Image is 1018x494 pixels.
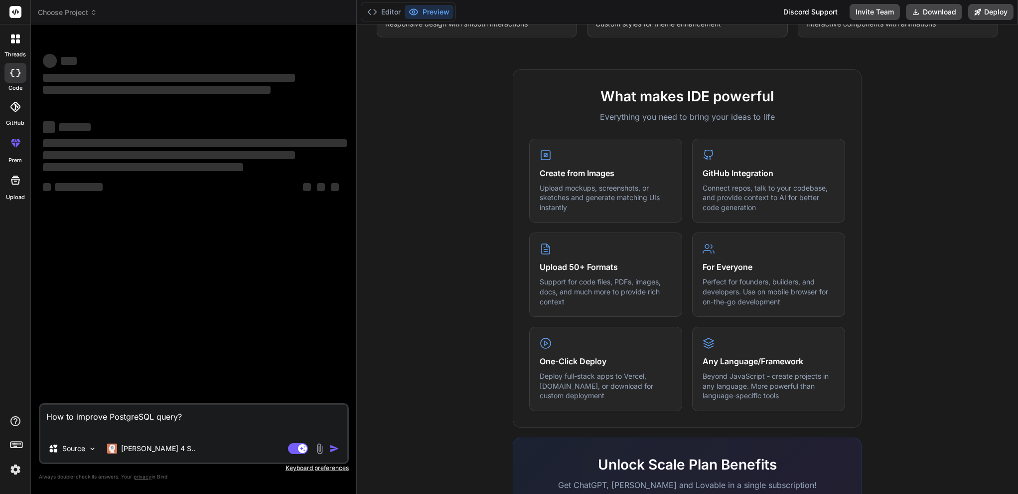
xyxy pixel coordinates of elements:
label: prem [8,156,22,165]
span: ‌ [55,183,103,191]
span: ‌ [43,54,57,68]
p: Keyboard preferences [39,464,349,472]
span: ‌ [61,57,77,65]
p: Everything you need to bring your ideas to life [529,111,845,123]
img: Pick Models [88,445,97,453]
h4: One-Click Deploy [540,355,672,367]
h4: For Everyone [703,261,835,273]
p: Source [62,444,85,454]
span: ‌ [43,151,295,159]
p: Support for code files, PDFs, images, docs, and much more to provide rich context [540,277,672,306]
h4: Upload 50+ Formats [540,261,672,273]
label: threads [4,50,26,59]
h2: Unlock Scale Plan Benefits [529,454,845,475]
button: Invite Team [850,4,900,20]
label: Upload [6,193,25,202]
img: settings [7,461,24,478]
span: ‌ [43,86,271,94]
p: Get ChatGPT, [PERSON_NAME] and Lovable in a single subscription! [529,479,845,491]
textarea: How to improve PostgreSQL query? [40,405,347,435]
span: ‌ [303,183,311,191]
img: icon [329,444,339,454]
button: Editor [363,5,405,19]
h2: What makes IDE powerful [529,86,845,107]
span: ‌ [317,183,325,191]
span: ‌ [43,139,347,147]
h4: GitHub Integration [703,167,835,179]
div: Discord Support [777,4,844,20]
img: attachment [314,443,325,455]
p: Connect repos, talk to your codebase, and provide context to AI for better code generation [703,183,835,213]
span: privacy [134,474,151,480]
p: Perfect for founders, builders, and developers. Use on mobile browser for on-the-go development [703,277,835,306]
button: Deploy [968,4,1014,20]
p: Upload mockups, screenshots, or sketches and generate matching UIs instantly [540,183,672,213]
span: ‌ [331,183,339,191]
label: code [8,84,22,92]
p: Beyond JavaScript - create projects in any language. More powerful than language-specific tools [703,371,835,401]
p: Deploy full-stack apps to Vercel, [DOMAIN_NAME], or download for custom deployment [540,371,672,401]
span: ‌ [43,121,55,133]
span: Choose Project [38,7,97,17]
p: Always double-check its answers. Your in Bind [39,472,349,482]
span: ‌ [59,123,91,131]
label: GitHub [6,119,24,127]
h4: Create from Images [540,167,672,179]
button: Download [906,4,962,20]
button: Preview [405,5,453,19]
p: [PERSON_NAME] 4 S.. [121,444,195,454]
h4: Any Language/Framework [703,355,835,367]
span: ‌ [43,163,243,171]
img: Claude 4 Sonnet [107,444,117,454]
span: ‌ [43,183,51,191]
span: ‌ [43,74,295,82]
